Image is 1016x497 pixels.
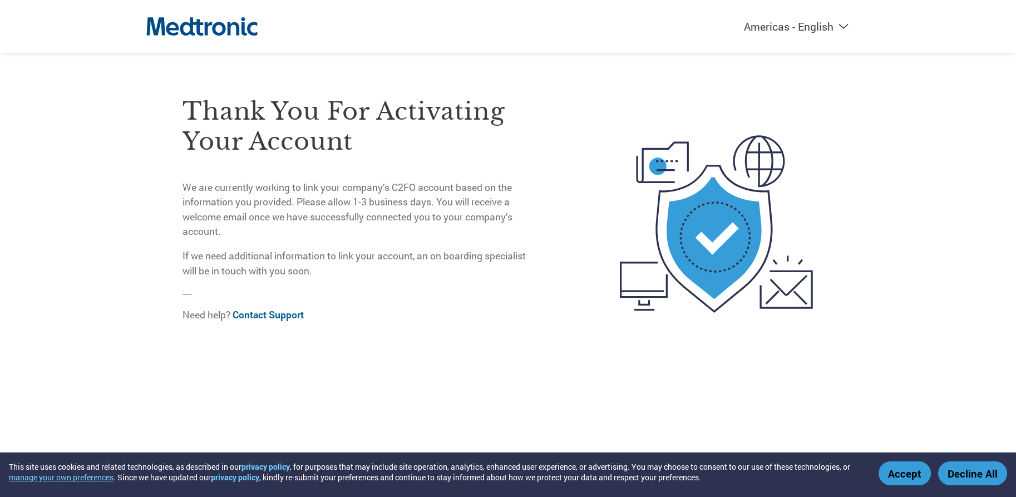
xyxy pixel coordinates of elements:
button: manage your own preferences [9,472,114,483]
p: If we need additional information to link your account, an on boarding specialist will be in touc... [183,249,534,278]
a: privacy policy [211,472,259,483]
button: Accept [879,461,931,485]
p: We are currently working to link your company’s C2FO account based on the information you provide... [183,180,534,239]
a: Contact Support [233,308,304,321]
img: Medtronic [146,11,258,42]
a: privacy policy [241,461,290,472]
div: This site uses cookies and related technologies, as described in our , for purposes that may incl... [9,461,862,483]
button: Decline All [938,461,1007,485]
h3: Thank you for activating your account [183,96,534,156]
div: — [183,72,534,332]
img: activated [599,72,833,376]
p: Need help? [183,308,534,322]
